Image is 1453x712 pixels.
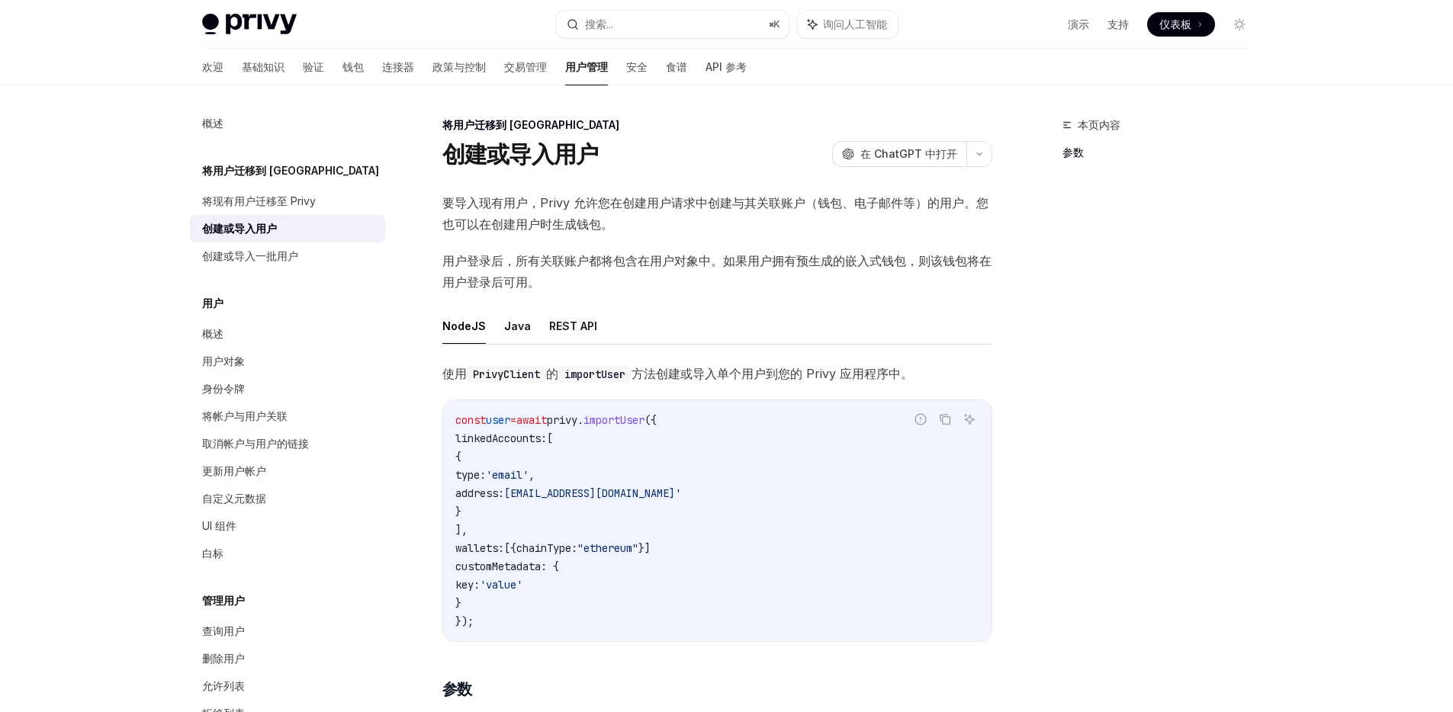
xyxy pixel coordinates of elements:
[516,541,577,555] span: chainType:
[1062,140,1264,165] a: 参数
[1068,18,1089,30] font: 演示
[455,560,541,573] span: customMetadata
[190,617,385,645] a: 查询用户
[202,594,245,607] font: 管理用户
[1062,146,1084,159] font: 参数
[556,11,789,38] button: 搜索...⌘K
[583,413,645,427] span: importUser
[202,519,236,532] font: UI 组件
[860,147,957,160] font: 在 ChatGPT 中打开
[529,468,535,482] span: ,
[960,409,979,429] button: 询问人工智能
[516,413,547,427] span: await
[823,18,887,30] font: 询问人工智能
[504,49,547,85] a: 交易管理
[190,242,385,270] a: 创建或导入一批用户
[242,60,284,73] font: 基础知识
[935,409,955,429] button: 复制代码块中的内容
[547,413,577,427] span: privy
[585,18,613,30] font: 搜索...
[1068,17,1089,32] a: 演示
[190,672,385,700] a: 允许列表
[432,60,486,73] font: 政策与控制
[442,366,467,381] font: 使用
[666,60,687,73] font: 食谱
[202,382,245,395] font: 身份令牌
[432,49,486,85] a: 政策与控制
[911,409,931,429] button: 报告错误代码
[455,505,461,518] span: }
[565,60,608,73] font: 用户管理
[442,140,599,168] font: 创建或导入用户
[202,249,298,262] font: 创建或导入一批用户
[504,541,516,555] span: [{
[797,11,898,38] button: 询问人工智能
[202,679,245,692] font: 允许列表
[202,409,288,422] font: 将帐户与用户关联
[442,680,472,698] font: 参数
[455,468,486,482] span: type:
[455,413,486,427] span: const
[190,540,385,567] a: 白标
[565,49,608,85] a: 用户管理
[202,60,223,73] font: 欢迎
[202,464,266,477] font: 更新用户帐户
[1078,118,1120,131] font: 本页内容
[202,14,297,35] img: 灯光标志
[442,118,619,131] font: 将用户迁移到 [GEOGRAPHIC_DATA]
[190,485,385,512] a: 自定义元数据
[190,457,385,485] a: 更新用户帐户
[190,512,385,540] a: UI 组件
[632,366,913,381] font: 方法创建或导入单个用户到您的 Privy 应用程序中。
[190,403,385,430] a: 将帐户与用户关联
[1107,18,1129,30] font: 支持
[382,60,414,73] font: 连接器
[202,624,245,637] font: 查询用户
[769,18,773,30] font: ⌘
[342,60,364,73] font: 钱包
[549,308,597,344] button: REST API
[442,195,988,232] font: 要导入现有用户，Privy 允许您在创建用户请求中创建与其关联账户（钱包、电子邮件等）的用户。您也可以在创建用户时生成钱包。
[1227,12,1252,37] button: 切换暗模式
[303,60,324,73] font: 验证
[202,547,223,560] font: 白标
[577,541,638,555] span: "ethereum"
[190,110,385,137] a: 概述
[504,308,531,344] button: Java
[1147,12,1215,37] a: 仪表板
[455,450,461,463] span: {
[577,413,583,427] span: .
[190,348,385,375] a: 用户对象
[455,431,547,445] span: linkedAccounts:
[455,541,504,555] span: wallets:
[190,320,385,348] a: 概述
[202,354,245,367] font: 用户对象
[202,437,309,450] font: 取消帐户与用户的链接
[202,297,223,309] font: 用户
[382,49,414,85] a: 连接器
[504,60,547,73] font: 交易管理
[190,188,385,215] a: 将现有用户迁移至 Privy
[442,253,992,290] font: 用户登录后，所有关联账户都将包含在用户对象中。如果用户拥有预生成的嵌入式钱包，则该钱包将在用户登录后可用。
[455,523,468,537] span: ],
[190,645,385,672] a: 删除用户
[504,319,531,332] font: Java
[442,319,486,332] font: NodeJS
[467,366,546,383] code: PrivyClient
[547,431,553,445] span: [
[706,49,747,85] a: API 参考
[455,614,474,628] span: });
[480,578,522,592] span: 'value'
[666,49,687,85] a: 食谱
[202,49,223,85] a: 欢迎
[1159,18,1191,30] font: 仪表板
[455,486,504,500] span: address:
[202,117,223,130] font: 概述
[486,413,510,427] span: user
[190,375,385,403] a: 身份令牌
[190,215,385,242] a: 创建或导入用户
[541,560,559,573] span: : {
[558,366,632,383] code: importUser
[202,652,245,665] font: 删除用户
[202,222,277,235] font: 创建或导入用户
